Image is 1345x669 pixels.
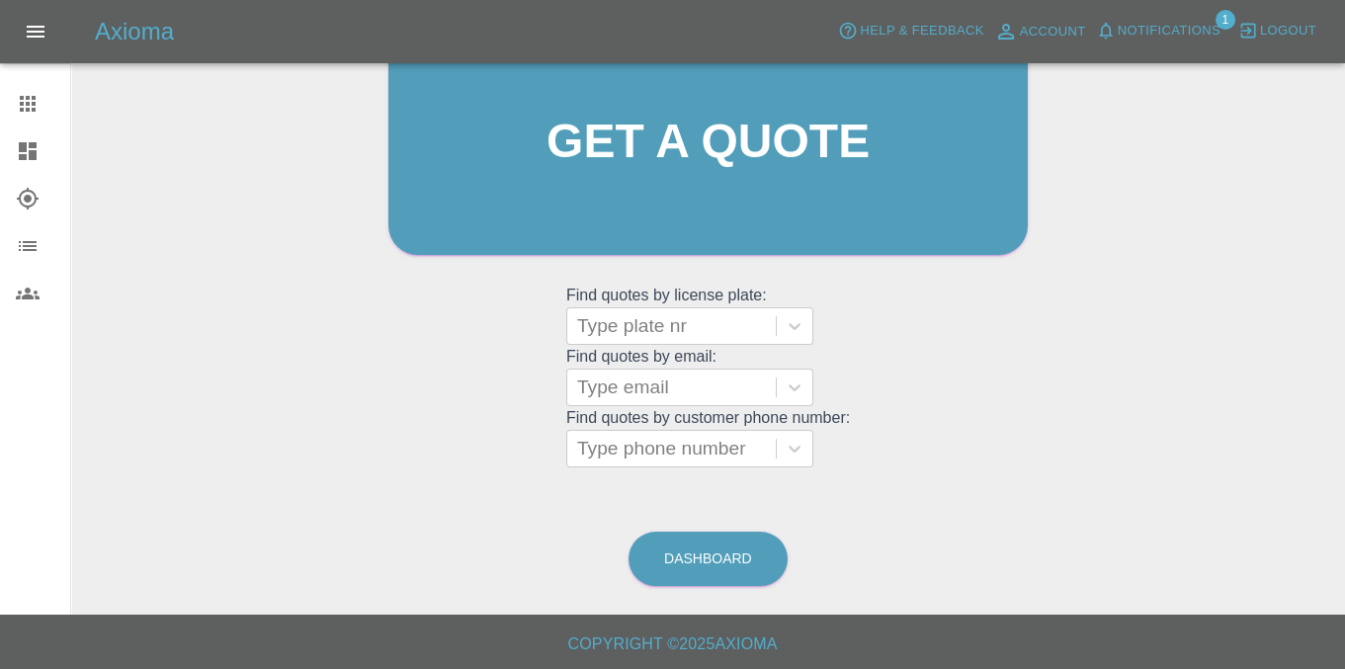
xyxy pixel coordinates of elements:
[1233,16,1321,46] button: Logout
[833,16,988,46] button: Help & Feedback
[629,532,788,586] a: Dashboard
[860,20,983,42] span: Help & Feedback
[1091,16,1225,46] button: Notifications
[1216,10,1235,30] span: 1
[12,8,59,55] button: Open drawer
[1118,20,1220,42] span: Notifications
[566,409,850,467] grid: Find quotes by customer phone number:
[566,348,850,406] grid: Find quotes by email:
[989,16,1091,47] a: Account
[16,630,1329,658] h6: Copyright © 2025 Axioma
[566,287,850,345] grid: Find quotes by license plate:
[1260,20,1316,42] span: Logout
[95,16,174,47] h5: Axioma
[1020,21,1086,43] span: Account
[388,29,1028,255] a: Get a quote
